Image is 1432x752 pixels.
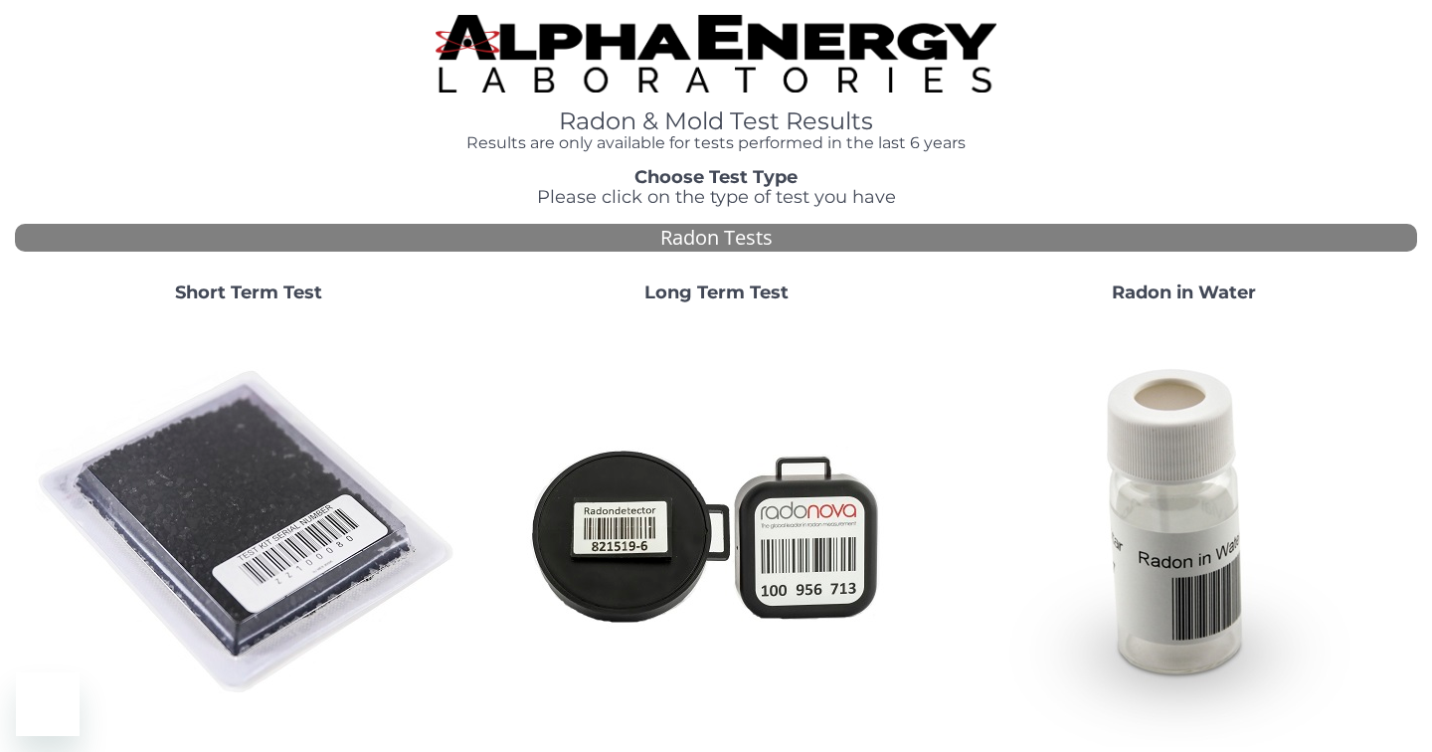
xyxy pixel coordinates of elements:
img: Radtrak2vsRadtrak3.jpg [502,319,930,747]
strong: Radon in Water [1112,282,1256,303]
strong: Short Term Test [175,282,322,303]
img: ShortTerm.jpg [35,319,462,747]
div: Radon Tests [15,224,1417,253]
img: RadoninWater.jpg [970,319,1397,747]
iframe: Button to launch messaging window [16,672,80,736]
img: TightCrop.jpg [436,15,996,93]
strong: Choose Test Type [634,166,798,188]
span: Please click on the type of test you have [537,186,896,208]
strong: Long Term Test [644,282,789,303]
h1: Radon & Mold Test Results [436,108,996,134]
h4: Results are only available for tests performed in the last 6 years [436,134,996,152]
